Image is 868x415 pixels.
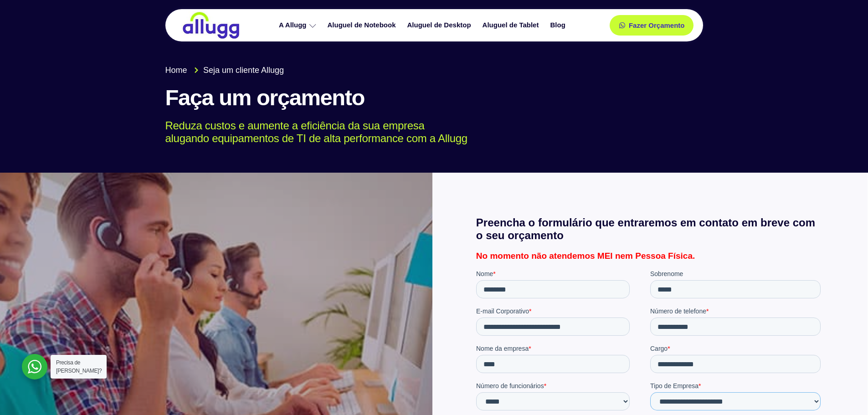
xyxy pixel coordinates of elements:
img: locação de TI é Allugg [181,11,241,39]
p: No momento não atendemos MEI nem Pessoa Física. [476,251,824,260]
p: Reduza custos e aumente a eficiência da sua empresa alugando equipamentos de TI de alta performan... [165,119,690,146]
a: Aluguel de Notebook [323,17,403,33]
span: Fazer Orçamento [629,22,685,29]
a: A Allugg [274,17,323,33]
a: Fazer Orçamento [610,15,694,36]
h1: Faça um orçamento [165,86,703,110]
span: Precisa de [PERSON_NAME]? [56,359,102,374]
a: Aluguel de Desktop [403,17,478,33]
span: Seja um cliente Allugg [201,64,284,77]
a: Aluguel de Tablet [478,17,546,33]
span: Home [165,64,187,77]
a: Blog [545,17,572,33]
h2: Preencha o formulário que entraremos em contato em breve com o seu orçamento [476,216,824,243]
